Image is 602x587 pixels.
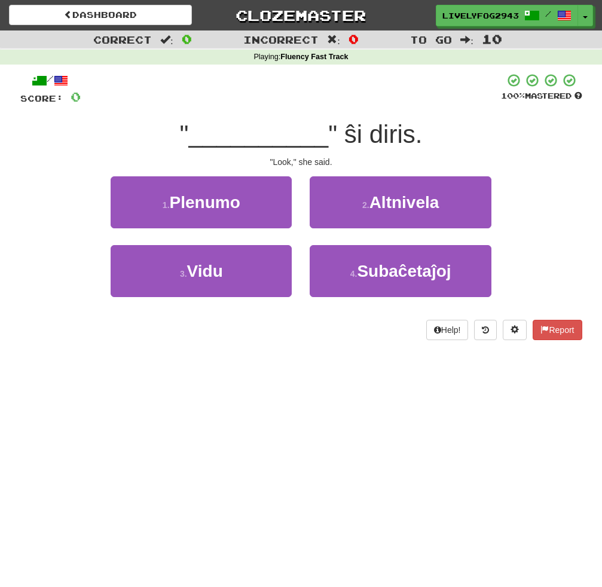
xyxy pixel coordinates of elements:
[350,269,357,279] small: 4 .
[501,91,582,102] div: Mastered
[545,10,551,18] span: /
[180,120,189,148] span: "
[210,5,393,26] a: Clozemaster
[369,193,439,212] span: Altnivela
[160,35,173,45] span: :
[9,5,192,25] a: Dashboard
[474,320,497,340] button: Round history (alt+y)
[533,320,582,340] button: Report
[182,32,192,46] span: 0
[163,200,170,210] small: 1 .
[187,262,223,280] span: Vidu
[20,156,582,168] div: "Look," she said.
[180,269,187,279] small: 3 .
[170,193,240,212] span: Plenumo
[71,89,81,104] span: 0
[349,32,359,46] span: 0
[362,200,369,210] small: 2 .
[111,245,292,297] button: 3.Vidu
[442,10,519,21] span: LivelyFog2943
[310,245,491,297] button: 4.Subaĉetaĵoj
[436,5,578,26] a: LivelyFog2943 /
[20,73,81,88] div: /
[501,91,525,100] span: 100 %
[93,33,152,45] span: Correct
[426,320,469,340] button: Help!
[189,120,329,148] span: __________
[482,32,502,46] span: 10
[243,33,319,45] span: Incorrect
[310,176,491,228] button: 2.Altnivela
[328,120,422,148] span: " ŝi diris.
[357,262,451,280] span: Subaĉetaĵoj
[20,93,63,103] span: Score:
[327,35,340,45] span: :
[280,53,348,61] strong: Fluency Fast Track
[410,33,452,45] span: To go
[460,35,473,45] span: :
[111,176,292,228] button: 1.Plenumo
